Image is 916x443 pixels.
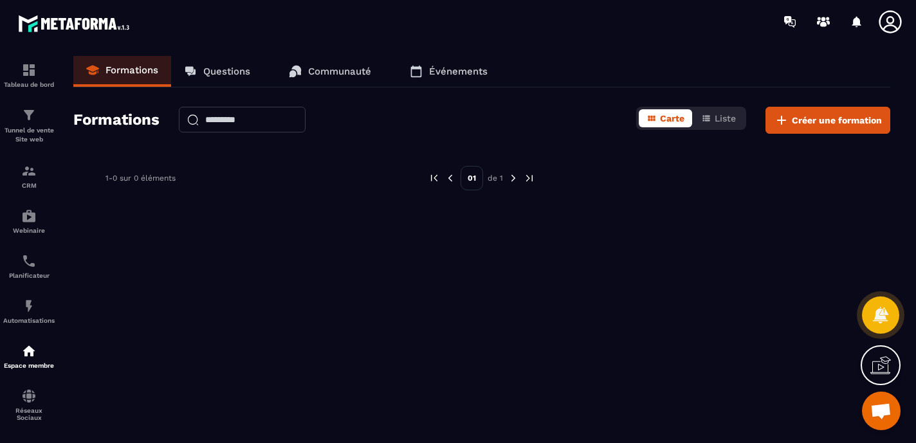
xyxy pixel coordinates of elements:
p: Questions [203,66,250,77]
p: Webinaire [3,227,55,234]
span: Liste [715,113,736,123]
img: scheduler [21,253,37,269]
a: Formations [73,56,171,87]
img: automations [21,343,37,359]
p: 1-0 sur 0 éléments [105,174,176,183]
h2: Formations [73,107,160,134]
button: Créer une formation [765,107,890,134]
p: Communauté [308,66,371,77]
p: Événements [429,66,488,77]
img: next [508,172,519,184]
p: Espace membre [3,362,55,369]
a: automationsautomationsWebinaire [3,199,55,244]
p: Réseaux Sociaux [3,407,55,421]
a: social-networksocial-networkRéseaux Sociaux [3,379,55,431]
button: Liste [693,109,744,127]
p: Automatisations [3,317,55,324]
p: Tunnel de vente Site web [3,126,55,144]
img: automations [21,208,37,224]
span: Créer une formation [792,114,882,127]
img: next [524,172,535,184]
img: formation [21,163,37,179]
a: Événements [397,56,500,87]
a: formationformationTunnel de vente Site web [3,98,55,154]
img: formation [21,62,37,78]
img: formation [21,107,37,123]
p: 01 [461,166,483,190]
a: schedulerschedulerPlanificateur [3,244,55,289]
span: Carte [660,113,684,123]
p: Formations [105,64,158,76]
button: Carte [639,109,692,127]
a: automationsautomationsAutomatisations [3,289,55,334]
img: prev [428,172,440,184]
a: Questions [171,56,263,87]
p: CRM [3,182,55,189]
img: prev [444,172,456,184]
a: Communauté [276,56,384,87]
p: de 1 [488,173,503,183]
p: Planificateur [3,272,55,279]
img: logo [18,12,134,35]
a: automationsautomationsEspace membre [3,334,55,379]
img: automations [21,298,37,314]
a: formationformationTableau de bord [3,53,55,98]
img: social-network [21,388,37,404]
p: Tableau de bord [3,81,55,88]
a: formationformationCRM [3,154,55,199]
div: Ouvrir le chat [862,392,901,430]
